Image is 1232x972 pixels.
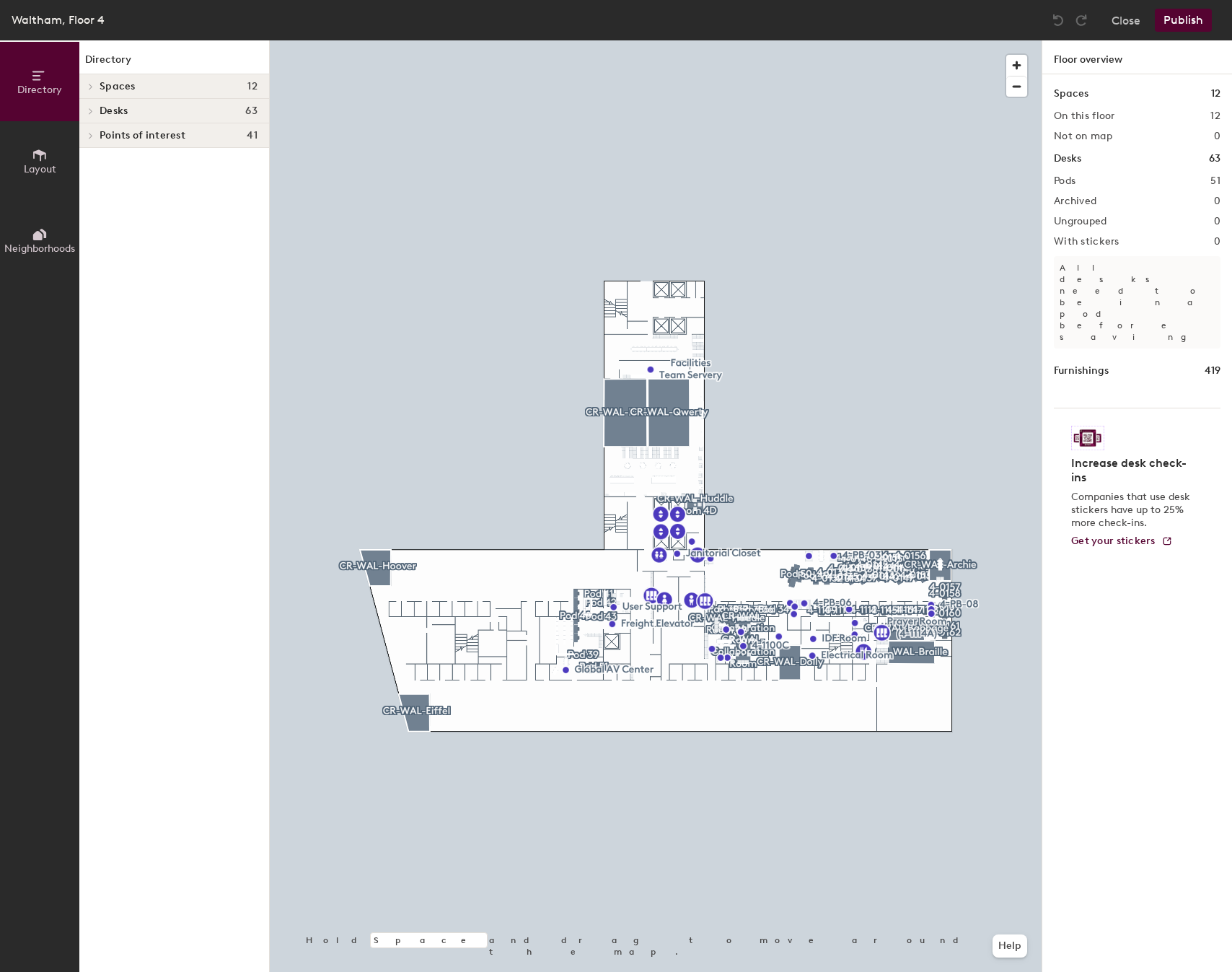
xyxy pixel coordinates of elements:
h2: Not on map [1054,131,1112,142]
h4: Increase desk check-ins [1071,456,1194,485]
span: Desks [100,105,128,117]
h1: Spaces [1054,86,1088,102]
h2: 0 [1214,196,1220,207]
span: Spaces [100,81,136,92]
h2: 0 [1214,131,1220,142]
h2: 0 [1214,216,1220,227]
h1: 419 [1205,363,1220,379]
h1: 12 [1211,86,1220,102]
span: 41 [247,130,258,141]
span: Neighborhoods [4,242,75,255]
h1: Desks [1054,151,1081,167]
h2: 12 [1210,110,1220,122]
span: Get your stickers [1071,535,1156,547]
p: All desks need to be in a pod before saving [1054,256,1220,349]
h2: Archived [1054,196,1096,207]
h2: Pods [1054,175,1075,187]
h2: On this floor [1054,110,1115,122]
h1: Directory [79,52,269,74]
p: Companies that use desk stickers have up to 25% more check-ins. [1071,491,1194,530]
img: Redo [1074,13,1088,27]
h2: 51 [1210,175,1220,187]
div: Waltham, Floor 4 [12,11,105,29]
span: 63 [245,105,258,117]
h1: Floor overview [1042,40,1232,74]
button: Publish [1155,9,1212,32]
a: Get your stickers [1071,535,1173,548]
img: Sticker logo [1071,426,1104,450]
img: Undo [1051,13,1065,27]
button: Close [1112,9,1140,32]
h2: With stickers [1054,236,1119,248]
h1: Furnishings [1054,363,1109,379]
span: Layout [24,163,56,175]
span: Points of interest [100,130,185,141]
span: Directory [17,84,62,96]
h2: Ungrouped [1054,216,1107,227]
span: 12 [247,81,258,92]
h1: 63 [1209,151,1220,167]
h2: 0 [1214,236,1220,248]
button: Help [993,934,1027,958]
